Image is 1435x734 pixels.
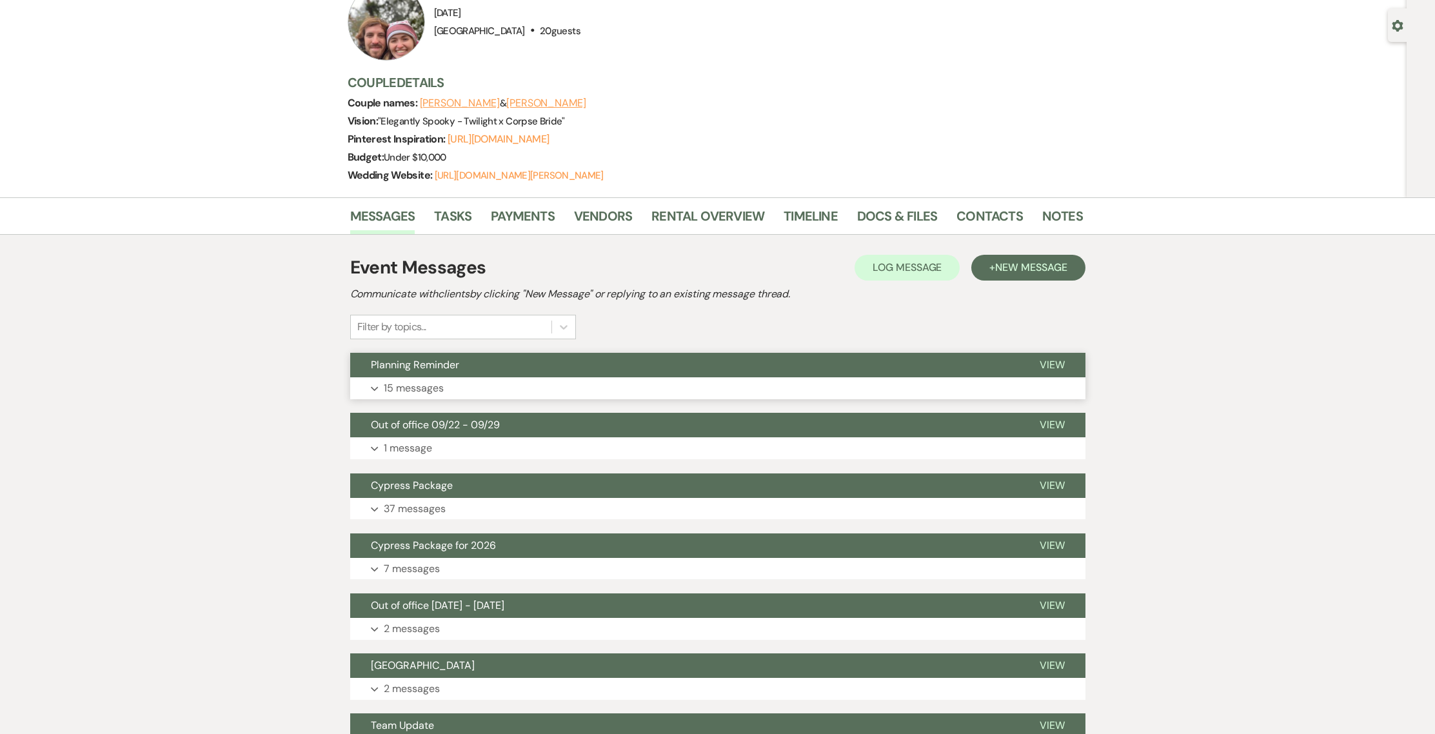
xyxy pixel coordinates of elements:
[384,151,446,164] span: Under $10,000
[420,98,500,108] button: [PERSON_NAME]
[1040,599,1065,612] span: View
[1040,358,1065,372] span: View
[435,169,604,182] a: [URL][DOMAIN_NAME][PERSON_NAME]
[371,358,459,372] span: Planning Reminder
[371,418,500,431] span: Out of office 09/22 - 09/29
[350,437,1085,459] button: 1 message
[350,618,1085,640] button: 2 messages
[384,620,440,637] p: 2 messages
[1019,353,1085,377] button: View
[873,261,942,274] span: Log Message
[574,206,632,234] a: Vendors
[350,653,1019,678] button: [GEOGRAPHIC_DATA]
[1042,206,1083,234] a: Notes
[348,74,1070,92] h3: Couple Details
[350,286,1085,302] h2: Communicate with clients by clicking "New Message" or replying to an existing message thread.
[448,132,549,146] a: [URL][DOMAIN_NAME]
[384,560,440,577] p: 7 messages
[506,98,586,108] button: [PERSON_NAME]
[350,473,1019,498] button: Cypress Package
[1040,539,1065,552] span: View
[371,479,453,492] span: Cypress Package
[350,206,415,234] a: Messages
[857,206,937,234] a: Docs & Files
[491,206,555,234] a: Payments
[371,539,496,552] span: Cypress Package for 2026
[1019,593,1085,618] button: View
[1040,659,1065,672] span: View
[371,599,504,612] span: Out of office [DATE] - [DATE]
[651,206,764,234] a: Rental Overview
[1040,418,1065,431] span: View
[350,533,1019,558] button: Cypress Package for 2026
[384,501,446,517] p: 37 messages
[348,114,379,128] span: Vision:
[1040,719,1065,732] span: View
[971,255,1085,281] button: +New Message
[348,132,448,146] span: Pinterest Inspiration:
[350,498,1085,520] button: 37 messages
[348,168,435,182] span: Wedding Website:
[378,115,564,128] span: " Elegantly Spooky - Twilight x Corpse Bride "
[350,593,1019,618] button: Out of office [DATE] - [DATE]
[1019,413,1085,437] button: View
[540,25,580,37] span: 20 guests
[350,254,486,281] h1: Event Messages
[350,678,1085,700] button: 2 messages
[1019,473,1085,498] button: View
[384,440,432,457] p: 1 message
[1019,533,1085,558] button: View
[357,319,426,335] div: Filter by topics...
[434,25,525,37] span: [GEOGRAPHIC_DATA]
[350,413,1019,437] button: Out of office 09/22 - 09/29
[371,719,434,732] span: Team Update
[384,680,440,697] p: 2 messages
[434,206,471,234] a: Tasks
[995,261,1067,274] span: New Message
[371,659,475,672] span: [GEOGRAPHIC_DATA]
[434,6,461,19] span: [DATE]
[384,380,444,397] p: 15 messages
[956,206,1023,234] a: Contacts
[1040,479,1065,492] span: View
[348,150,384,164] span: Budget:
[350,558,1085,580] button: 7 messages
[1019,653,1085,678] button: View
[350,353,1019,377] button: Planning Reminder
[1392,19,1403,31] button: Open lead details
[350,377,1085,399] button: 15 messages
[784,206,838,234] a: Timeline
[420,97,586,110] span: &
[855,255,960,281] button: Log Message
[348,96,420,110] span: Couple names:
